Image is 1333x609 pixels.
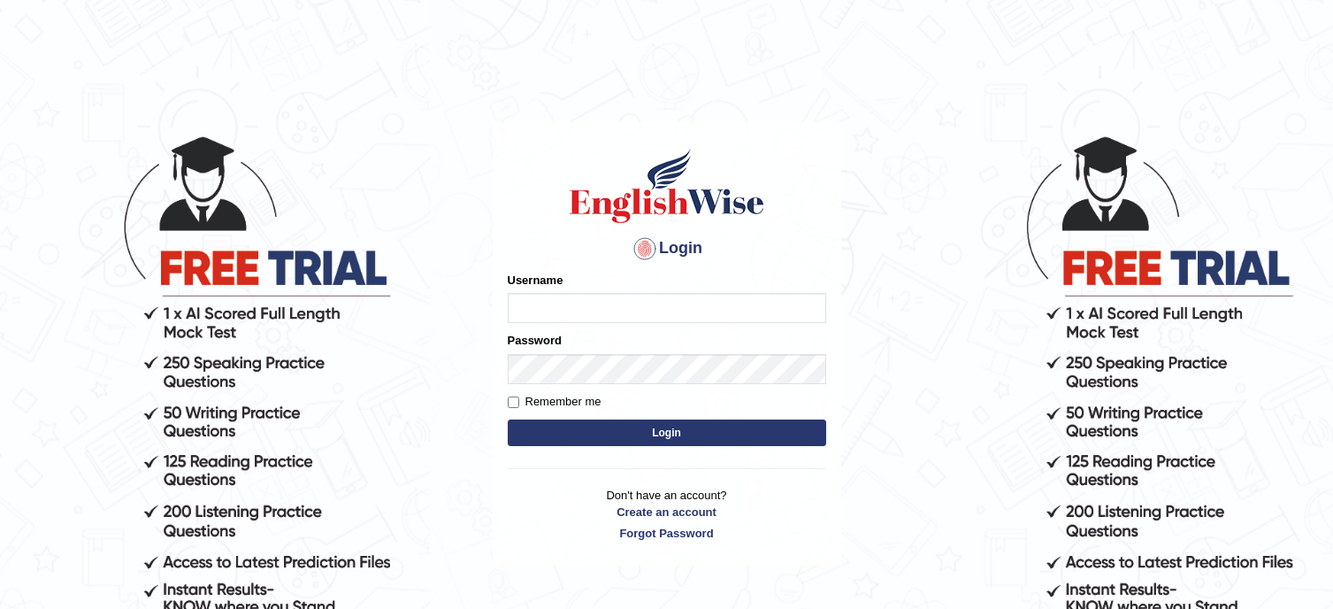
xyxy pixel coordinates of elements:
a: Forgot Password [508,525,826,542]
a: Create an account [508,504,826,520]
label: Username [508,272,563,289]
label: Password [508,332,562,349]
input: Remember me [508,397,519,408]
img: Logo of English Wise sign in for intelligent practice with AI [566,146,768,226]
label: Remember me [508,393,601,411]
button: Login [508,420,826,446]
h4: Login [508,235,826,263]
p: Don't have an account? [508,487,826,542]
